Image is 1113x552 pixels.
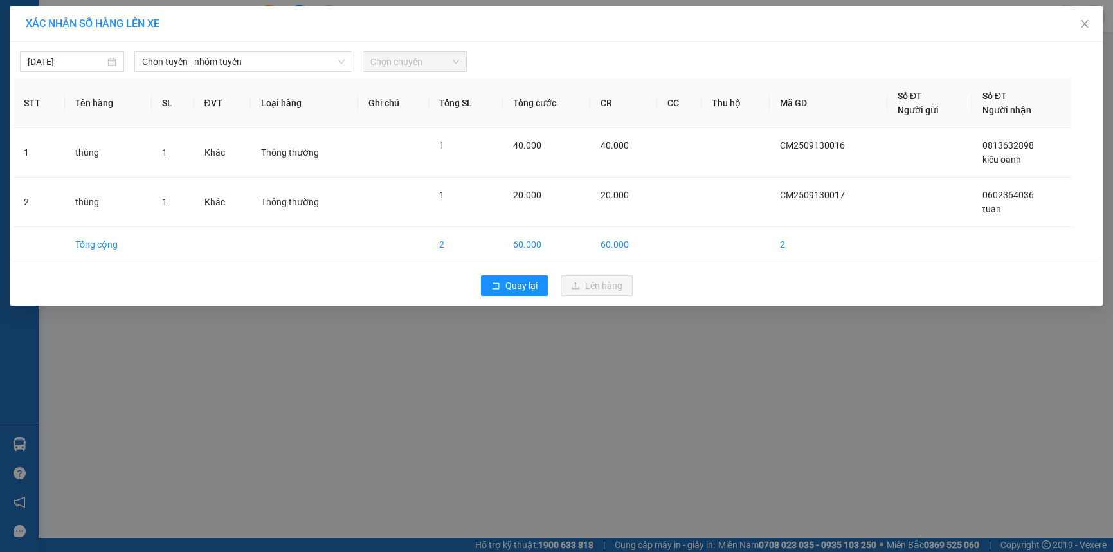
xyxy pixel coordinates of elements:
[194,178,251,227] td: Khác
[982,91,1007,101] span: Số ĐT
[982,204,1001,214] span: tuan
[439,190,444,200] span: 1
[780,190,845,200] span: CM2509130017
[898,105,939,115] span: Người gửi
[65,227,152,262] td: Tổng cộng
[429,78,502,128] th: Tổng SL
[358,78,429,128] th: Ghi chú
[561,275,633,296] button: uploadLên hàng
[657,78,701,128] th: CC
[982,154,1021,165] span: kiêu oanh
[481,275,548,296] button: rollbackQuay lại
[251,128,359,178] td: Thông thường
[770,78,887,128] th: Mã GD
[14,78,65,128] th: STT
[370,52,459,71] span: Chọn chuyến
[982,140,1034,151] span: 0813632898
[14,178,65,227] td: 2
[152,78,194,128] th: SL
[701,78,770,128] th: Thu hộ
[338,58,345,66] span: down
[590,227,658,262] td: 60.000
[65,128,152,178] td: thùng
[590,78,658,128] th: CR
[601,190,629,200] span: 20.000
[1067,6,1103,42] button: Close
[513,190,541,200] span: 20.000
[28,55,105,69] input: 13/09/2025
[194,78,251,128] th: ĐVT
[26,17,159,30] span: XÁC NHẬN SỐ HÀNG LÊN XE
[898,91,922,101] span: Số ĐT
[162,147,167,158] span: 1
[65,178,152,227] td: thùng
[162,197,167,207] span: 1
[601,140,629,151] span: 40.000
[982,105,1031,115] span: Người nhận
[429,227,502,262] td: 2
[14,128,65,178] td: 1
[194,128,251,178] td: Khác
[1080,19,1090,29] span: close
[982,190,1034,200] span: 0602364036
[142,52,345,71] span: Chọn tuyến - nhóm tuyến
[513,140,541,151] span: 40.000
[503,227,590,262] td: 60.000
[251,178,359,227] td: Thông thường
[439,140,444,151] span: 1
[491,281,500,291] span: rollback
[251,78,359,128] th: Loại hàng
[503,78,590,128] th: Tổng cước
[770,227,887,262] td: 2
[505,279,538,293] span: Quay lại
[780,140,845,151] span: CM2509130016
[65,78,152,128] th: Tên hàng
